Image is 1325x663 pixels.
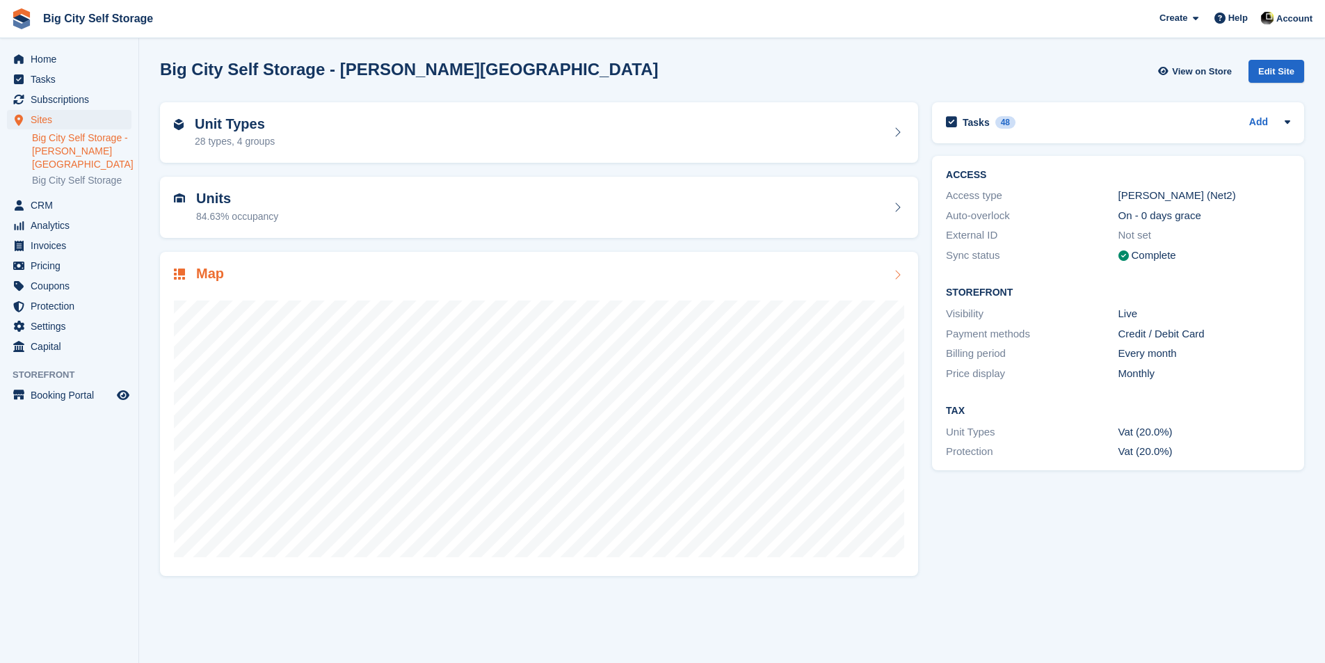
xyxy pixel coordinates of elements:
[7,276,131,296] a: menu
[195,116,275,132] h2: Unit Types
[946,227,1118,243] div: External ID
[174,269,185,280] img: map-icn-33ee37083ee616e46c38cad1a60f524a97daa1e2b2c8c0bc3eb3415660979fc1.svg
[196,191,278,207] h2: Units
[7,49,131,69] a: menu
[1276,12,1312,26] span: Account
[1156,60,1237,83] a: View on Store
[38,7,159,30] a: Big City Self Storage
[115,387,131,404] a: Preview store
[1248,60,1304,88] a: Edit Site
[31,256,114,275] span: Pricing
[174,193,185,203] img: unit-icn-7be61d7bf1b0ce9d3e12c5938cc71ed9869f7b940bace4675aadf7bd6d80202e.svg
[946,208,1118,224] div: Auto-overlock
[1118,188,1290,204] div: [PERSON_NAME] (Net2)
[7,216,131,235] a: menu
[31,385,114,405] span: Booking Portal
[7,70,131,89] a: menu
[32,174,131,187] a: Big City Self Storage
[160,102,918,163] a: Unit Types 28 types, 4 groups
[1228,11,1248,25] span: Help
[1118,306,1290,322] div: Live
[946,248,1118,264] div: Sync status
[11,8,32,29] img: stora-icon-8386f47178a22dfd0bd8f6a31ec36ba5ce8667c1dd55bd0f319d3a0aa187defe.svg
[1118,346,1290,362] div: Every month
[7,385,131,405] a: menu
[1118,424,1290,440] div: Vat (20.0%)
[31,70,114,89] span: Tasks
[1172,65,1232,79] span: View on Store
[7,337,131,356] a: menu
[7,256,131,275] a: menu
[946,170,1290,181] h2: ACCESS
[946,306,1118,322] div: Visibility
[1249,115,1268,131] a: Add
[1159,11,1187,25] span: Create
[946,424,1118,440] div: Unit Types
[160,252,918,577] a: Map
[31,195,114,215] span: CRM
[7,90,131,109] a: menu
[946,366,1118,382] div: Price display
[946,406,1290,417] h2: Tax
[160,60,659,79] h2: Big City Self Storage - [PERSON_NAME][GEOGRAPHIC_DATA]
[32,131,131,171] a: Big City Self Storage - [PERSON_NAME][GEOGRAPHIC_DATA]
[1118,208,1290,224] div: On - 0 days grace
[31,90,114,109] span: Subscriptions
[1118,444,1290,460] div: Vat (20.0%)
[7,195,131,215] a: menu
[963,116,990,129] h2: Tasks
[7,236,131,255] a: menu
[31,49,114,69] span: Home
[946,287,1290,298] h2: Storefront
[31,317,114,336] span: Settings
[31,296,114,316] span: Protection
[160,177,918,238] a: Units 84.63% occupancy
[31,216,114,235] span: Analytics
[7,110,131,129] a: menu
[1118,326,1290,342] div: Credit / Debit Card
[995,116,1015,129] div: 48
[7,317,131,336] a: menu
[195,134,275,149] div: 28 types, 4 groups
[1118,227,1290,243] div: Not set
[7,296,131,316] a: menu
[946,444,1118,460] div: Protection
[174,119,184,130] img: unit-type-icn-2b2737a686de81e16bb02015468b77c625bbabd49415b5ef34ead5e3b44a266d.svg
[31,337,114,356] span: Capital
[13,368,138,382] span: Storefront
[946,346,1118,362] div: Billing period
[1118,366,1290,382] div: Monthly
[31,110,114,129] span: Sites
[31,276,114,296] span: Coupons
[1248,60,1304,83] div: Edit Site
[196,266,224,282] h2: Map
[1132,248,1176,264] div: Complete
[946,326,1118,342] div: Payment methods
[1260,11,1274,25] img: Patrick Nevin
[31,236,114,255] span: Invoices
[946,188,1118,204] div: Access type
[196,209,278,224] div: 84.63% occupancy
